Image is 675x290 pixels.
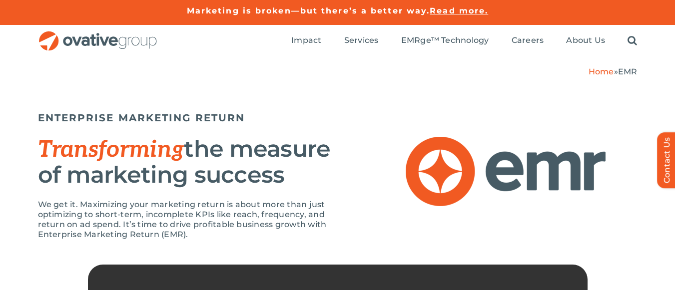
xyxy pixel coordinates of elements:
[628,35,637,46] a: Search
[38,136,184,164] span: Transforming
[344,35,379,45] span: Services
[187,6,430,15] a: Marketing is broken—but there’s a better way.
[38,136,338,187] h2: the measure of marketing success
[291,35,321,45] span: Impact
[38,200,338,240] p: We get it. Maximizing your marketing return is about more than just optimizing to short-term, inc...
[430,6,488,15] a: Read more.
[566,35,605,45] span: About Us
[589,67,614,76] a: Home
[589,67,638,76] span: »
[291,35,321,46] a: Impact
[401,35,489,45] span: EMRge™ Technology
[406,137,606,206] img: EMR – Logo
[38,112,338,124] h5: ENTERPRISE MARKETING RETURN
[512,35,544,46] a: Careers
[291,25,637,57] nav: Menu
[38,30,158,39] a: OG_Full_horizontal_RGB
[401,35,489,46] a: EMRge™ Technology
[344,35,379,46] a: Services
[512,35,544,45] span: Careers
[566,35,605,46] a: About Us
[618,67,638,76] span: EMR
